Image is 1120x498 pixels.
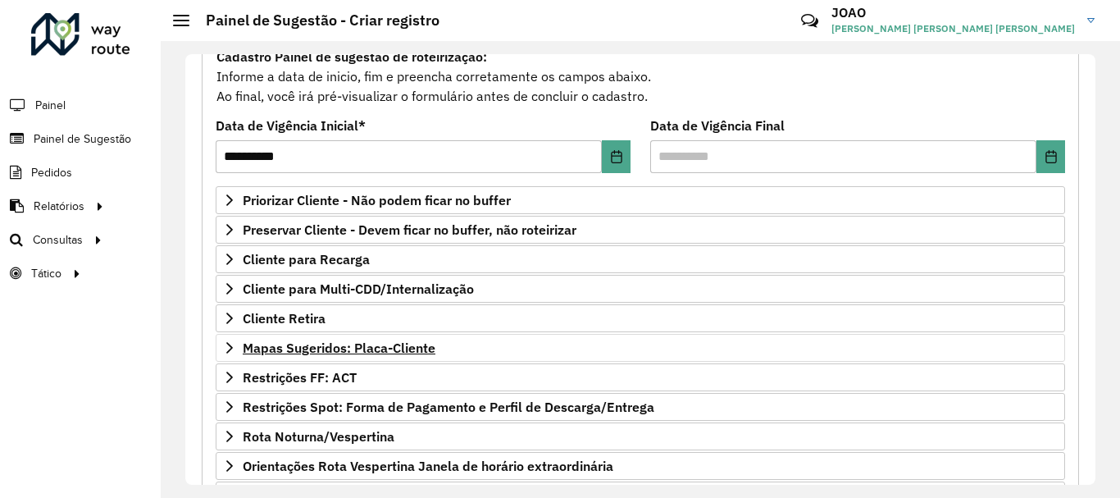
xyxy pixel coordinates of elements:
span: Preservar Cliente - Devem ficar no buffer, não roteirizar [243,223,576,236]
span: Cliente Retira [243,312,326,325]
a: Restrições FF: ACT [216,363,1065,391]
span: Tático [31,265,61,282]
a: Cliente para Recarga [216,245,1065,273]
button: Choose Date [1036,140,1065,173]
a: Cliente Retira [216,304,1065,332]
span: Painel [35,97,66,114]
span: Rota Noturna/Vespertina [243,430,394,443]
a: Restrições Spot: Forma de Pagamento e Perfil de Descarga/Entrega [216,393,1065,421]
span: Painel de Sugestão [34,130,131,148]
span: Cliente para Multi-CDD/Internalização [243,282,474,295]
a: Contato Rápido [792,3,827,39]
span: Pedidos [31,164,72,181]
span: Restrições Spot: Forma de Pagamento e Perfil de Descarga/Entrega [243,400,654,413]
h3: JOAO [831,5,1075,21]
span: Restrições FF: ACT [243,371,357,384]
span: Mapas Sugeridos: Placa-Cliente [243,341,435,354]
label: Data de Vigência Final [650,116,785,135]
label: Data de Vigência Inicial [216,116,366,135]
a: Priorizar Cliente - Não podem ficar no buffer [216,186,1065,214]
div: Informe a data de inicio, fim e preencha corretamente os campos abaixo. Ao final, você irá pré-vi... [216,46,1065,107]
span: Priorizar Cliente - Não podem ficar no buffer [243,194,511,207]
h2: Painel de Sugestão - Criar registro [189,11,439,30]
a: Mapas Sugeridos: Placa-Cliente [216,334,1065,362]
span: Relatórios [34,198,84,215]
span: Orientações Rota Vespertina Janela de horário extraordinária [243,459,613,473]
a: Cliente para Multi-CDD/Internalização [216,275,1065,303]
span: [PERSON_NAME] [PERSON_NAME] [PERSON_NAME] [831,21,1075,36]
strong: Cadastro Painel de sugestão de roteirização: [216,48,487,65]
a: Orientações Rota Vespertina Janela de horário extraordinária [216,452,1065,480]
a: Rota Noturna/Vespertina [216,423,1065,450]
a: Preservar Cliente - Devem ficar no buffer, não roteirizar [216,216,1065,244]
span: Consultas [33,231,83,249]
button: Choose Date [602,140,631,173]
span: Cliente para Recarga [243,253,370,266]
